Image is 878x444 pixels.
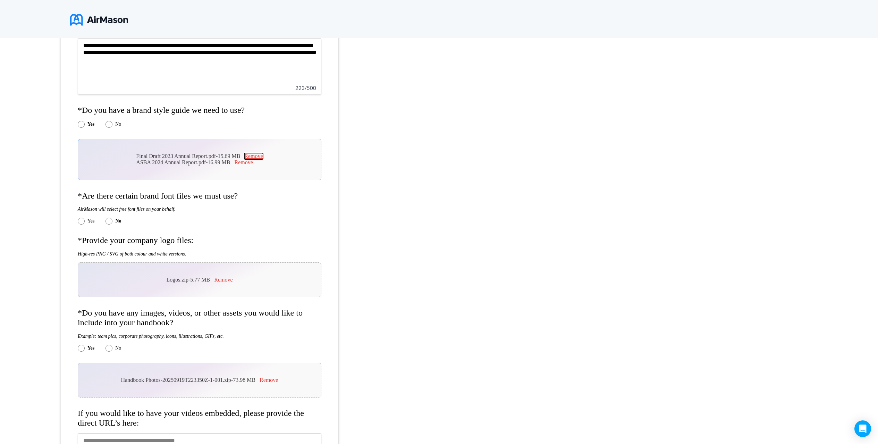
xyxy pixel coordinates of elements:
[234,159,253,166] button: Remove
[260,377,278,383] button: Remove
[87,345,94,351] label: Yes
[115,218,121,224] label: No
[78,191,321,201] h4: *Are there certain brand font files we must use?
[78,251,321,257] h5: High-res PNG / SVG of both colour and white versions.
[78,333,321,339] h5: Example: team pics, corporate photography, icons, illustrations, GIFs, etc.
[70,11,128,28] img: logo
[115,345,121,351] label: No
[166,277,233,283] div: Logos.zip - 5.77 MB
[295,85,316,91] span: 223 / 500
[78,308,321,327] h4: *Do you have any images, videos, or other assets you would like to include into your handbook?
[214,277,233,283] button: Remove
[78,409,321,428] h4: If you would like to have your videos embedded, please provide the direct URL’s here:
[121,377,278,383] div: Handbook Photos-20250919T223350Z-1-001.zip - 73.98 MB
[87,218,94,224] label: Yes
[87,122,94,127] label: Yes
[78,236,321,245] h4: *Provide your company logo files:
[136,159,263,166] div: ASBA 2024 Annual Report.pdf - 16.99 MB
[78,206,321,212] h5: AirMason will select free font files on your behalf.
[115,122,121,127] label: No
[78,106,321,115] h4: *Do you have a brand style guide we need to use?
[136,153,263,159] div: Final Draft 2023 Annual Report.pdf - 15.69 MB
[244,153,263,159] button: Remove
[854,420,871,437] div: Open Intercom Messenger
